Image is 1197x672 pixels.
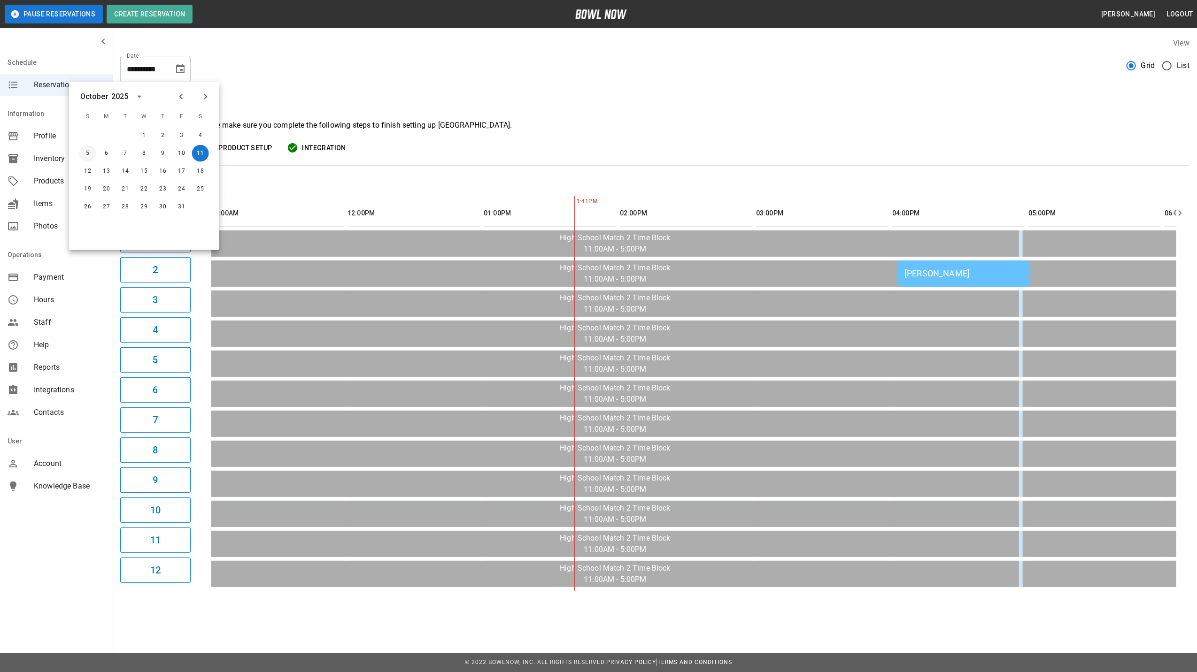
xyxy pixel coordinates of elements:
button: Oct 9, 2025 [154,145,171,162]
h6: 9 [153,473,158,488]
button: Oct 7, 2025 [117,145,134,162]
button: Oct 23, 2025 [154,181,171,198]
th: 03:00PM [756,200,888,227]
button: Pause Reservations [5,5,103,23]
button: Oct 12, 2025 [79,163,96,180]
span: Products [34,176,105,187]
span: Integrations [34,384,105,396]
button: 10 [120,497,191,523]
button: Oct 21, 2025 [117,181,134,198]
button: Oct 31, 2025 [173,199,190,215]
h6: 6 [153,382,158,397]
h6: 12 [150,563,161,578]
th: 11:00AM [211,200,344,227]
span: T [154,107,171,126]
button: 4 [120,317,191,343]
button: 9 [120,467,191,493]
button: Oct 25, 2025 [192,181,209,198]
span: W [136,107,153,126]
button: Create Reservation [107,5,193,23]
span: Account [34,458,105,469]
th: 02:00PM [620,200,752,227]
button: Oct 30, 2025 [154,199,171,215]
h6: 11 [150,533,161,548]
div: 2025 [111,91,129,102]
a: Privacy Policy [606,659,656,665]
span: S [192,107,209,126]
div: [PERSON_NAME] [904,268,1023,278]
span: T [117,107,134,126]
button: Previous month [173,89,189,105]
button: Logout [1163,6,1197,23]
button: Oct 3, 2025 [173,127,190,144]
button: Next month [198,89,214,105]
button: Oct 4, 2025 [192,127,209,144]
div: October [80,91,108,102]
p: Welcome to BowlNow! Please make sure you complete the following steps to finish setting up [GEOGR... [120,120,1189,131]
button: Oct 20, 2025 [98,181,115,198]
button: Oct 8, 2025 [136,145,153,162]
button: Oct 5, 2025 [79,145,96,162]
button: calendar view is open, switch to year view [131,89,147,105]
button: Oct 22, 2025 [136,181,153,198]
span: F [173,107,190,126]
button: Oct 26, 2025 [79,199,96,215]
button: [PERSON_NAME] [1097,6,1159,23]
button: Oct 28, 2025 [117,199,134,215]
span: © 2022 BowlNow, Inc. All Rights Reserved. [465,659,606,665]
div: inventory tabs [120,173,1189,196]
h6: 2 [153,262,158,277]
button: Oct 24, 2025 [173,181,190,198]
span: 1:41PM [574,197,577,206]
span: Reservations [34,79,105,91]
button: Oct 29, 2025 [136,199,153,215]
h6: 5 [153,352,158,367]
span: Profile [34,130,105,142]
h6: 3 [153,292,158,307]
button: Oct 1, 2025 [136,127,153,144]
span: Payment [34,272,105,283]
span: Hours [34,294,105,305]
button: Oct 17, 2025 [173,163,190,180]
h6: 4 [153,322,158,337]
span: Inventory [34,153,105,164]
span: M [98,107,115,126]
span: Help [34,339,105,351]
button: 8 [120,437,191,463]
span: Items [34,198,105,209]
button: Oct 27, 2025 [98,199,115,215]
button: 3 [120,287,191,313]
button: Oct 14, 2025 [117,163,134,180]
th: 01:00PM [484,200,616,227]
button: Oct 6, 2025 [98,145,115,162]
button: 7 [120,407,191,433]
span: Contacts [34,407,105,418]
button: Oct 16, 2025 [154,163,171,180]
h3: Welcome [120,90,1189,116]
span: Reports [34,362,105,373]
span: S [79,107,96,126]
img: logo [575,9,627,19]
button: 6 [120,377,191,403]
button: Oct 11, 2025 [192,145,209,162]
span: Photos [34,221,105,232]
button: 5 [120,347,191,373]
button: 11 [120,527,191,553]
button: 12 [120,557,191,583]
button: Oct 13, 2025 [98,163,115,180]
h6: 7 [153,412,158,428]
button: Oct 18, 2025 [192,163,209,180]
span: Integration [302,142,346,154]
button: 2 [120,257,191,283]
span: Grid [1141,60,1155,71]
span: Staff [34,317,105,328]
button: Oct 19, 2025 [79,181,96,198]
button: Oct 2, 2025 [154,127,171,144]
span: List [1177,60,1189,71]
h6: 8 [153,443,158,458]
a: Terms and Conditions [657,659,732,665]
button: Choose date, selected date is Oct 11, 2025 [171,60,190,78]
button: Oct 10, 2025 [173,145,190,162]
label: View [1173,38,1189,47]
h6: 10 [150,503,161,518]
